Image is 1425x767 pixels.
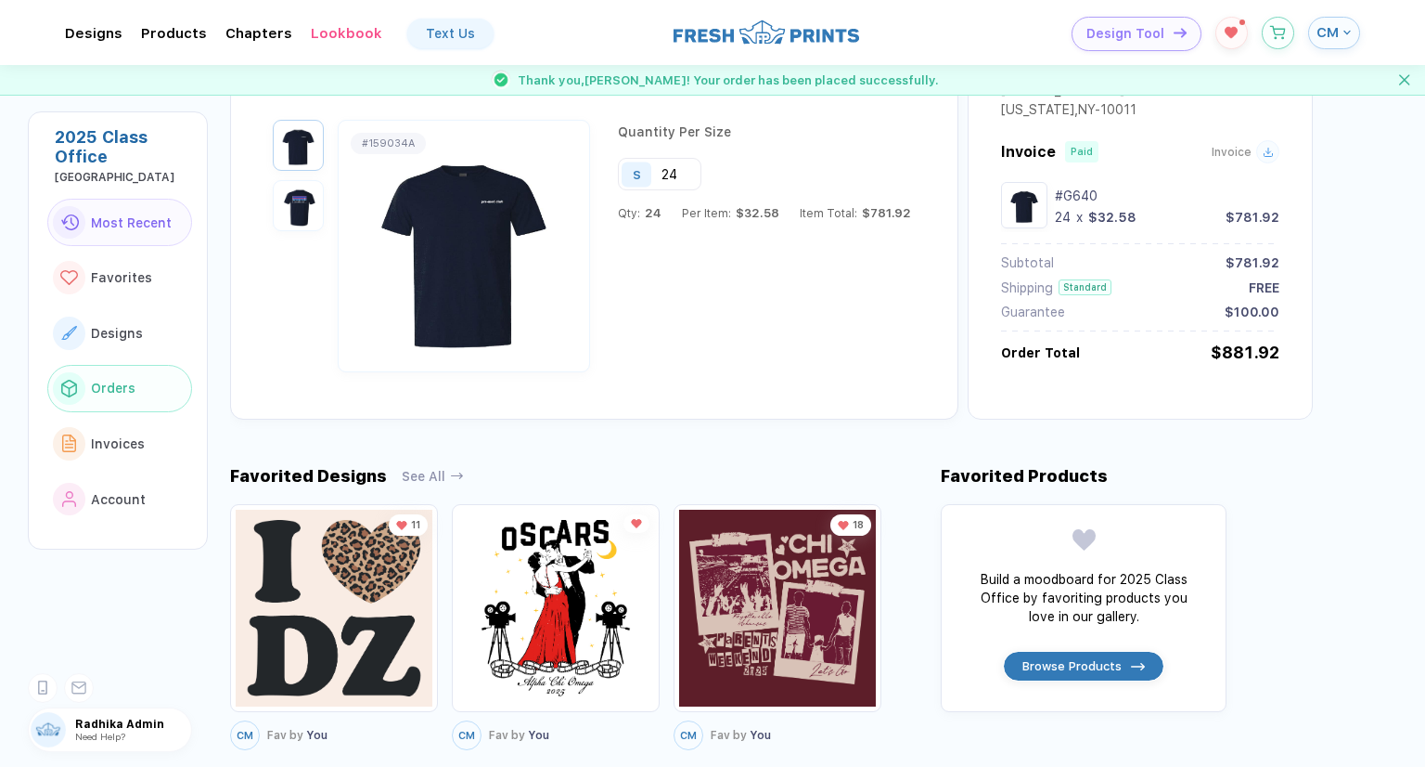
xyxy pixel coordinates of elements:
span: Invoices [91,436,145,451]
img: 1756736923584ylzuc_nt_front.png [343,137,584,355]
div: 18 [830,514,871,536]
span: CM [458,730,475,742]
img: 1756736923584ylzuc_nt_front.png [1006,187,1043,224]
button: CM [674,721,703,750]
div: Favorited Products [941,466,1108,486]
span: 18 [853,519,864,531]
img: link to icon [62,435,77,452]
span: See All [402,469,445,484]
div: Shipping [1001,280,1053,295]
div: Abilene Christian University [55,171,192,184]
div: Standard [1059,279,1111,295]
img: 1756736923584yzrdz_nt_back.png [277,185,319,227]
div: Guarantee [1001,305,1065,319]
img: icon [1131,663,1144,670]
span: 11 [411,519,420,531]
div: ChaptersToggle dropdown menu chapters [225,25,292,42]
div: $881.92 [1211,343,1279,362]
div: Qty: [618,206,661,220]
div: You [711,729,837,742]
div: $100.00 [1225,305,1279,319]
button: link to iconDesigns [47,309,192,357]
button: link to iconOrders [47,365,192,413]
div: $781.92 [1226,255,1279,270]
img: link to icon [62,491,77,508]
div: $32.58 [1088,210,1136,225]
button: CM [1308,17,1360,49]
div: FREE [1249,280,1279,295]
button: link to iconFavorites [47,253,192,302]
img: 823dced4-74cb-4d5b-84ad-ffa1bf99645f [679,510,876,707]
img: icon [1174,28,1187,38]
div: 11 [389,514,428,536]
div: Text Us [426,26,475,41]
button: See All [402,469,464,484]
img: link to icon [61,380,77,396]
span: 24 [640,206,661,220]
img: link to icon [61,326,77,340]
span: Orders [91,381,135,396]
img: link to icon [60,214,79,230]
div: DesignsToggle dropdown menu [65,25,122,42]
div: Item Total: [800,206,911,220]
div: 24 [1055,210,1071,225]
img: logo [674,18,859,46]
button: CM [452,721,481,750]
div: #G640 [1055,188,1279,203]
a: Text Us [407,19,494,48]
img: d88ada23-0092-46ad-aba0-b58f5a3c89a9 [457,510,654,707]
button: link to iconAccount [47,475,192,524]
div: $781.92 [1226,210,1279,225]
div: Subtotal [1001,255,1054,270]
span: Radhika Admin [75,718,191,731]
img: user profile [31,712,66,747]
div: # 159034A [362,137,415,149]
div: LookbookToggle dropdown menu chapters [311,25,382,42]
span: CM [1316,24,1339,41]
span: Need Help? [75,731,125,742]
sup: 1 [1239,19,1245,25]
span: Account [91,492,146,507]
span: $781.92 [857,206,911,220]
span: Fav by [489,729,525,742]
span: Invoice [1212,146,1252,159]
div: x [1074,210,1085,225]
div: Quantity Per Size [618,124,911,158]
button: Browse Productsicon [1003,651,1163,682]
div: Per Item: [682,206,779,220]
span: Favorites [91,270,152,285]
div: Build a moodboard for 2025 Class Office by favoriting products you love in our gallery. [968,570,1200,626]
img: d1ba424d-53bf-41d4-af08-e0889d2caeea [236,510,432,707]
span: CM [680,730,697,742]
button: link to iconInvoices [47,420,192,468]
span: Fav by [267,729,303,742]
div: Paid [1071,146,1093,158]
div: [US_STATE] , NY - 10011 [1001,102,1136,122]
img: success gif [486,65,516,95]
span: Fav by [711,729,747,742]
span: Invoice [1001,143,1056,161]
div: You [489,729,615,742]
div: S [633,167,641,181]
span: Most Recent [91,215,172,230]
div: Lookbook [311,25,382,42]
div: Order Total [1001,345,1080,360]
div: You [267,729,393,742]
button: link to iconMost Recent [47,199,192,247]
button: Design Toolicon [1072,17,1201,51]
div: 2025 Class Office [55,127,192,166]
div: Favorited Designs [230,466,387,486]
span: Thank you, [PERSON_NAME] ! Your order has been placed successfully. [518,73,939,87]
img: link to icon [60,270,78,286]
button: CM [230,721,260,750]
img: 1756736923584ylzuc_nt_front.png [277,124,319,166]
span: CM [237,730,253,742]
span: Designs [91,326,143,341]
span: Browse Products [1022,658,1122,674]
div: ProductsToggle dropdown menu [141,25,207,42]
span: $32.58 [731,206,779,220]
span: Design Tool [1086,26,1164,42]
